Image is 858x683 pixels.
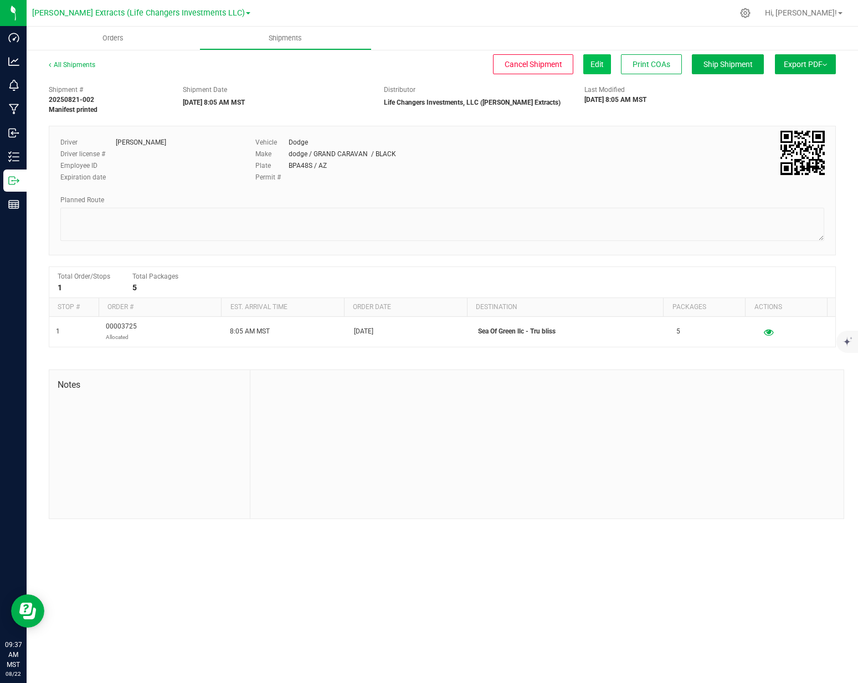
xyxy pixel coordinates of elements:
label: Employee ID [60,161,116,171]
th: Est. arrival time [221,298,344,317]
span: 00003725 [106,321,137,342]
span: Ship Shipment [703,60,753,69]
iframe: Resource center [11,594,44,628]
th: Packages [663,298,745,317]
a: All Shipments [49,61,95,69]
a: Orders [27,27,199,50]
inline-svg: Dashboard [8,32,19,43]
th: Actions [745,298,827,317]
strong: Manifest printed [49,106,97,114]
th: Destination [467,298,664,317]
img: Scan me! [780,131,825,175]
inline-svg: Manufacturing [8,104,19,115]
span: 5 [676,326,680,337]
th: Order # [99,298,222,317]
button: Export PDF [775,54,836,74]
label: Vehicle [255,137,289,147]
div: dodge / GRAND CARAVAN / BLACK [289,149,396,159]
p: Allocated [106,332,137,342]
span: 8:05 AM MST [230,326,270,337]
inline-svg: Monitoring [8,80,19,91]
span: Shipment # [49,85,166,95]
qrcode: 20250821-002 [780,131,825,175]
span: 1 [56,326,60,337]
span: Planned Route [60,196,104,204]
inline-svg: Inventory [8,151,19,162]
inline-svg: Inbound [8,127,19,138]
span: Orders [88,33,138,43]
p: 08/22 [5,670,22,678]
a: Shipments [199,27,372,50]
strong: 20250821-002 [49,96,94,104]
strong: 5 [132,283,137,292]
div: BPA48S / AZ [289,161,327,171]
div: Manage settings [738,8,752,18]
button: Cancel Shipment [493,54,573,74]
span: Hi, [PERSON_NAME]! [765,8,837,17]
label: Plate [255,161,289,171]
inline-svg: Analytics [8,56,19,67]
div: [PERSON_NAME] [116,137,166,147]
span: Print COAs [633,60,670,69]
span: Shipments [254,33,317,43]
strong: [DATE] 8:05 AM MST [584,96,646,104]
p: Sea Of Green llc - Tru bliss [478,326,663,337]
button: Ship Shipment [692,54,764,74]
label: Last Modified [584,85,625,95]
p: 09:37 AM MST [5,640,22,670]
button: Edit [583,54,611,74]
label: Expiration date [60,172,116,182]
span: [DATE] [354,326,373,337]
strong: 1 [58,283,62,292]
label: Distributor [384,85,415,95]
button: Print COAs [621,54,682,74]
label: Driver [60,137,116,147]
span: [PERSON_NAME] Extracts (Life Changers Investments LLC) [32,8,245,18]
span: Total Order/Stops [58,273,110,280]
label: Driver license # [60,149,116,159]
div: Dodge [289,137,308,147]
label: Permit # [255,172,289,182]
span: Cancel Shipment [505,60,562,69]
th: Order date [344,298,467,317]
span: Edit [590,60,604,69]
label: Shipment Date [183,85,227,95]
span: Total Packages [132,273,178,280]
inline-svg: Reports [8,199,19,210]
strong: [DATE] 8:05 AM MST [183,99,245,106]
strong: Life Changers Investments, LLC ([PERSON_NAME] Extracts) [384,99,561,106]
label: Make [255,149,289,159]
th: Stop # [49,298,99,317]
span: Notes [58,378,242,392]
inline-svg: Outbound [8,175,19,186]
